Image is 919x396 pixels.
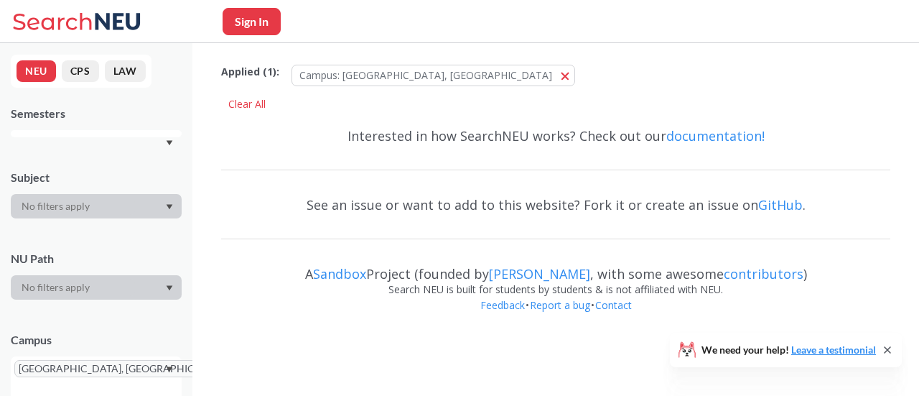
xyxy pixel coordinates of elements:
[221,93,273,115] div: Clear All
[11,170,182,185] div: Subject
[221,115,890,157] div: Interested in how SearchNEU works? Check out our
[221,184,890,226] div: See an issue or want to add to this website? Fork it or create an issue on .
[701,345,876,355] span: We need your help!
[11,251,182,267] div: NU Path
[221,298,890,335] div: • •
[529,298,591,312] a: Report a bug
[105,60,146,82] button: LAW
[166,204,173,210] svg: Dropdown arrow
[11,275,182,300] div: Dropdown arrow
[313,265,366,282] a: Sandbox
[666,127,765,144] a: documentation!
[11,106,182,121] div: Semesters
[14,360,243,377] span: [GEOGRAPHIC_DATA], [GEOGRAPHIC_DATA]X to remove pill
[17,60,56,82] button: NEU
[489,265,590,282] a: [PERSON_NAME]
[480,298,526,312] a: Feedback
[11,194,182,218] div: Dropdown arrow
[62,60,99,82] button: CPS
[221,64,279,80] span: Applied ( 1 ):
[166,367,173,372] svg: Dropdown arrow
[724,265,803,282] a: contributors
[299,68,552,82] span: Campus: [GEOGRAPHIC_DATA], [GEOGRAPHIC_DATA]
[291,65,575,86] button: Campus: [GEOGRAPHIC_DATA], [GEOGRAPHIC_DATA]
[223,8,281,35] button: Sign In
[758,196,803,213] a: GitHub
[166,285,173,291] svg: Dropdown arrow
[221,282,890,298] div: Search NEU is built for students by students & is not affiliated with NEU.
[221,253,890,282] div: A Project (founded by , with some awesome )
[11,332,182,348] div: Campus
[791,344,876,356] a: Leave a testimonial
[166,140,173,146] svg: Dropdown arrow
[594,298,633,312] a: Contact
